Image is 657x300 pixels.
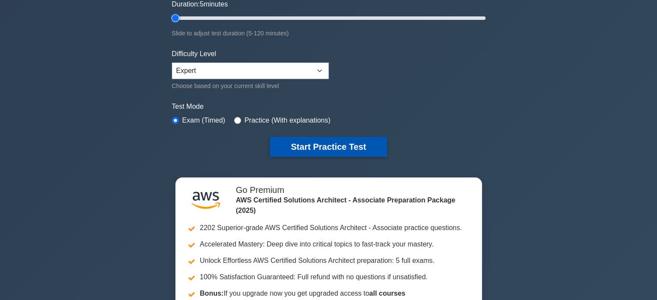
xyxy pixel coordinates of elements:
[172,28,486,38] div: Slide to adjust test duration (5-120 minutes)
[182,115,225,126] label: Exam (Timed)
[200,0,203,8] span: 5
[172,49,216,59] label: Difficulty Level
[172,81,329,91] div: Choose based on your current skill level
[244,115,330,126] label: Practice (With explanations)
[270,137,387,157] button: Start Practice Test
[172,101,486,112] label: Test Mode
